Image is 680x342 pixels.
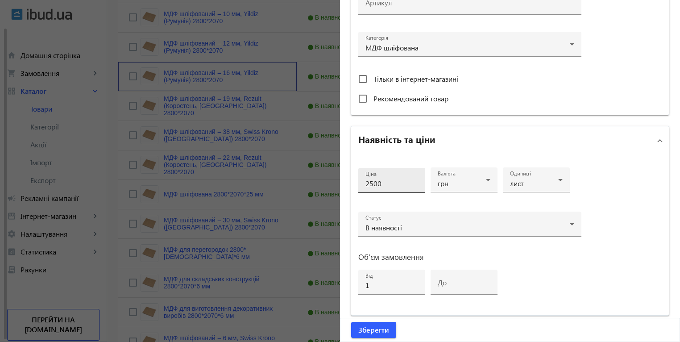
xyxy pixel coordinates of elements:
mat-expansion-panel-header: Наявність та ціни [351,126,669,155]
h2: Наявність та ціни [358,133,435,145]
mat-label: від [365,272,373,279]
button: Зберегти [351,322,396,338]
mat-label: Валюта [438,170,456,177]
span: Тільки в інтернет-магазині [373,74,458,83]
h3: Об'єм замовлення [358,254,581,261]
span: В наявності [365,223,402,232]
span: Рекомендований товар [373,94,448,103]
mat-label: Статус [365,214,381,221]
span: Зберегти [358,325,389,335]
div: Наявність та ціни [351,155,669,315]
span: грн [438,179,448,188]
mat-label: Ціна [365,171,377,178]
mat-label: Одиниці [510,170,531,177]
span: лист [510,179,524,188]
mat-label: до [438,278,447,287]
